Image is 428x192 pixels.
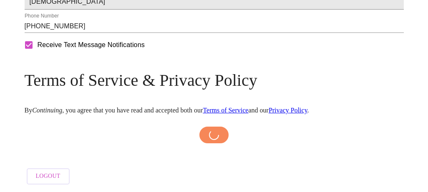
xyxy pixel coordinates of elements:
em: Continuing [32,107,62,114]
a: Terms of Service [203,107,248,114]
h3: Terms of Service & Privacy Policy [25,70,404,90]
a: Privacy Policy [269,107,307,114]
p: By , you agree that you have read and accepted both our and our . [25,107,404,114]
label: Phone Number [25,14,59,19]
span: Receive Text Message Notifications [38,40,145,50]
button: Logout [27,168,70,185]
span: Logout [36,171,60,182]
